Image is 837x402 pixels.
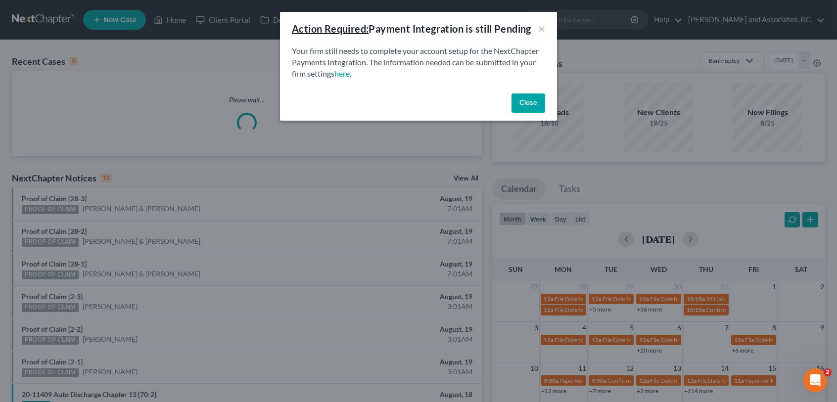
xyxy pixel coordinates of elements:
[511,93,545,113] button: Close
[292,23,369,35] u: Action Required:
[803,368,827,392] iframe: Intercom live chat
[334,69,350,78] a: here
[292,45,545,80] p: Your firm still needs to complete your account setup for the NextChapter Payments Integration. Th...
[292,22,531,36] div: Payment Integration is still Pending
[824,368,832,376] span: 2
[538,23,545,35] button: ×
